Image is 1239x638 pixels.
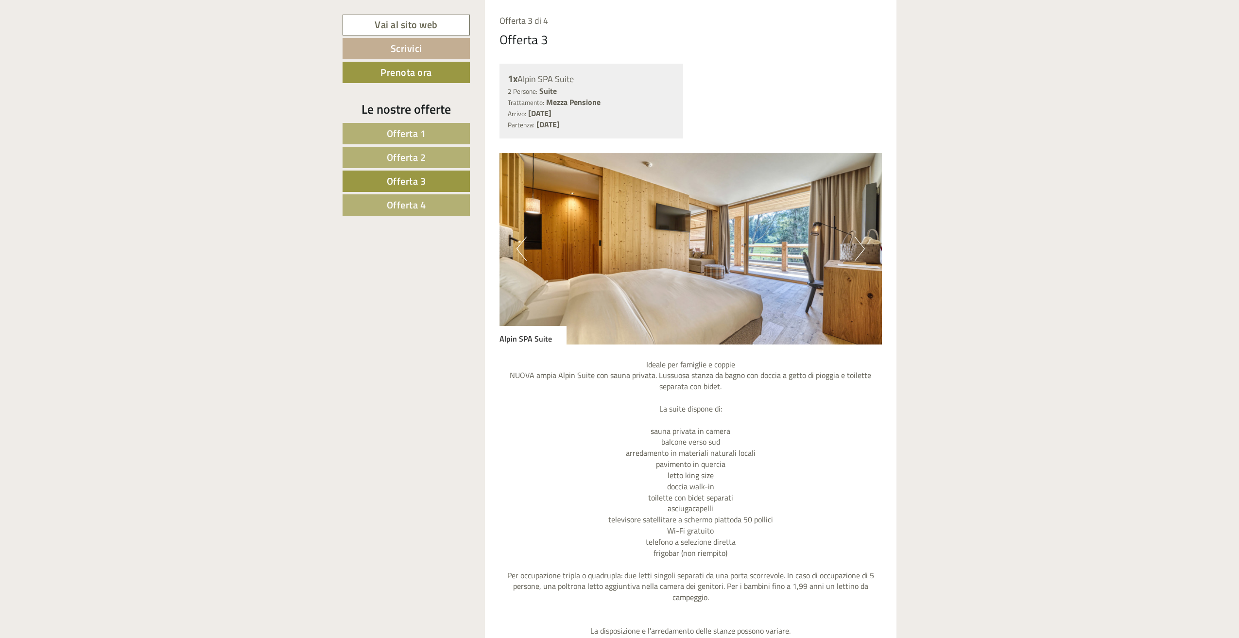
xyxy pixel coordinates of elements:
small: Trattamento: [508,98,544,107]
b: [DATE] [528,107,551,119]
div: Le nostre offerte [343,100,470,118]
div: Alpin SPA Suite [508,72,675,86]
span: Offerta 3 di 4 [499,14,548,27]
span: Offerta 3 [387,173,426,189]
button: Next [855,237,865,261]
b: 1x [508,71,517,86]
a: Vai al sito web [343,15,470,35]
span: Offerta 4 [387,197,426,212]
p: Ideale per famiglie e coppie NUOVA ampia Alpin Suite con sauna privata. Lussuosa stanza da bagno ... [499,359,882,637]
img: image [499,153,882,345]
small: Partenza: [508,120,534,130]
span: Offerta 1 [387,126,426,141]
button: Previous [516,237,527,261]
a: Prenota ora [343,62,470,83]
div: Offerta 3 [499,31,548,49]
a: Scrivici [343,38,470,59]
small: 2 Persone: [508,86,537,96]
b: [DATE] [536,119,560,130]
div: Alpin SPA Suite [499,326,567,345]
b: Suite [539,85,557,97]
b: Mezza Pensione [546,96,601,108]
small: Arrivo: [508,109,526,119]
span: Offerta 2 [387,150,426,165]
